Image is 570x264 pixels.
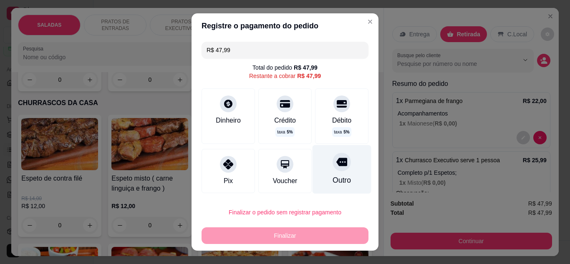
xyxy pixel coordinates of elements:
[334,129,349,135] p: taxa
[297,72,321,80] div: R$ 47,99
[202,204,368,221] button: Finalizar o pedido sem registrar pagamento
[216,116,241,126] div: Dinheiro
[207,42,363,58] input: Ex.: hambúrguer de cordeiro
[363,15,377,28] button: Close
[249,72,321,80] div: Restante a cobrar
[273,176,298,186] div: Voucher
[224,176,233,186] div: Pix
[274,116,296,126] div: Crédito
[287,129,293,135] span: 5 %
[192,13,378,38] header: Registre o pagamento do pedido
[252,63,318,72] div: Total do pedido
[294,63,318,72] div: R$ 47,99
[343,129,349,135] span: 5 %
[332,116,351,126] div: Débito
[333,175,351,186] div: Outro
[277,129,293,135] p: taxa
